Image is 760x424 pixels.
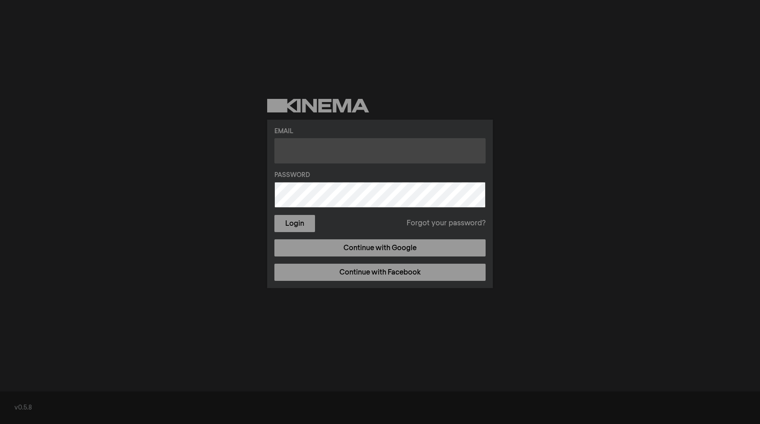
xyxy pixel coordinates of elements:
div: v0.5.8 [14,403,746,413]
button: Login [274,215,315,232]
a: Continue with Google [274,239,486,256]
a: Continue with Facebook [274,264,486,281]
label: Email [274,127,486,136]
label: Password [274,171,486,180]
a: Forgot your password? [407,218,486,229]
